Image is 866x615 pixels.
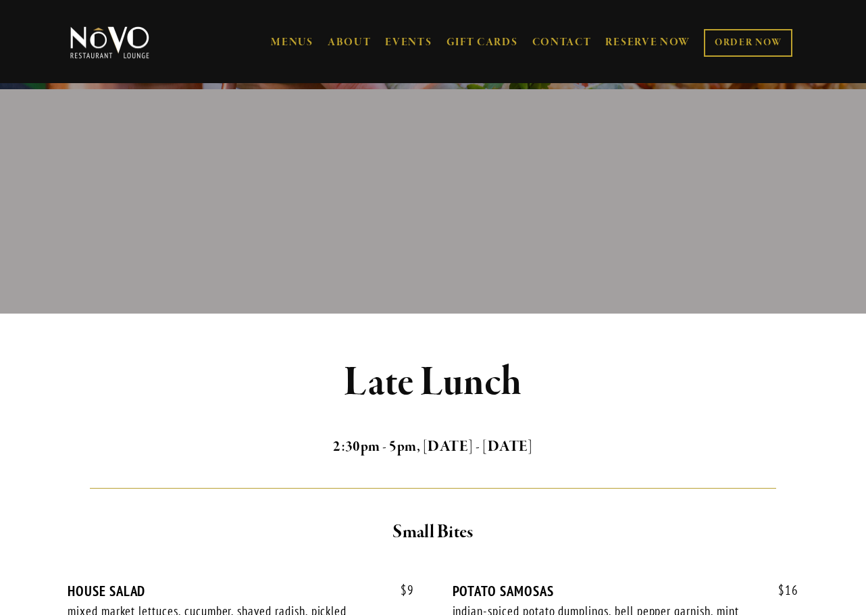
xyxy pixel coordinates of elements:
[385,36,432,49] a: EVENTS
[401,582,407,598] span: $
[532,30,592,55] a: CONTACT
[704,29,792,57] a: ORDER NOW
[68,583,414,599] div: HOUSE SALAD
[333,437,533,456] strong: 2:30pm - 5pm, [DATE] - [DATE]
[447,30,518,55] a: GIFT CARDS
[392,520,473,544] strong: Small Bites
[344,357,523,408] strong: Late Lunch
[271,36,313,49] a: MENUS
[68,26,152,59] img: Novo Restaurant &amp; Lounge
[387,583,414,598] span: 9
[778,582,785,598] span: $
[605,30,690,55] a: RESERVE NOW
[328,36,372,49] a: ABOUT
[765,583,798,598] span: 16
[453,583,799,599] div: POTATO SAMOSAS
